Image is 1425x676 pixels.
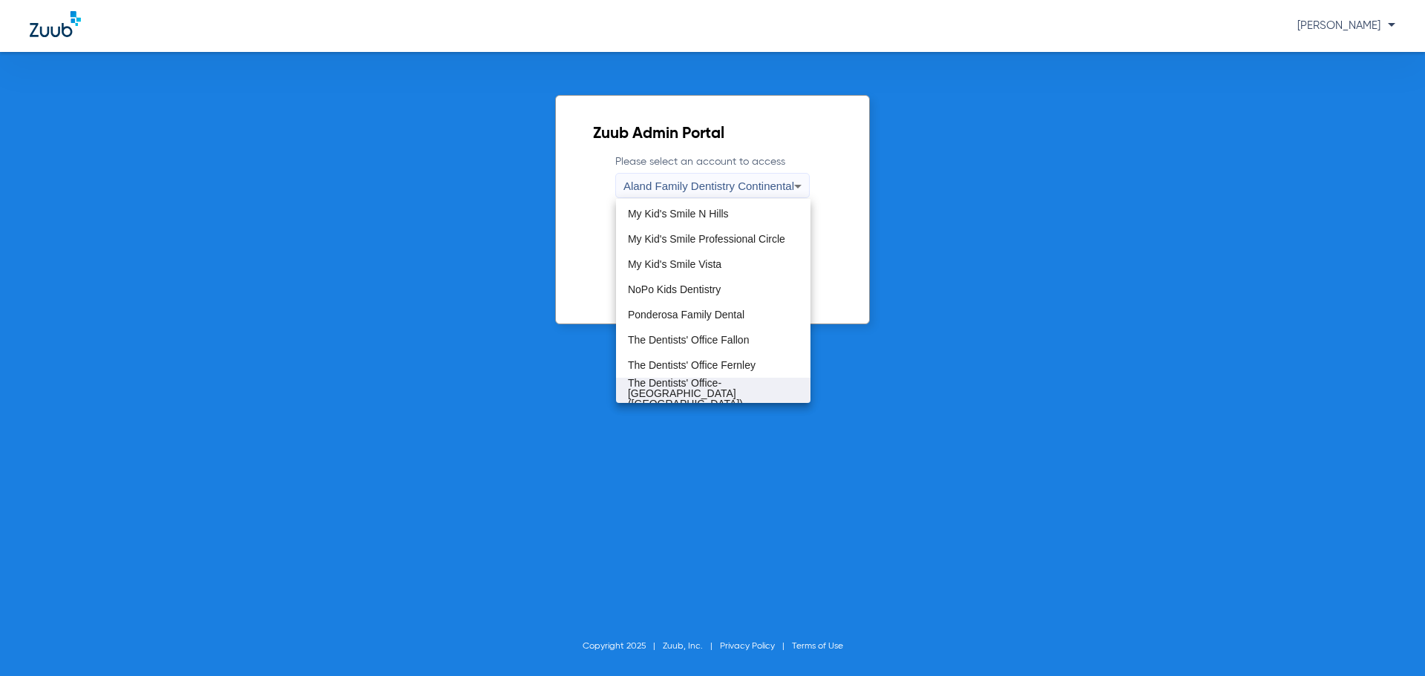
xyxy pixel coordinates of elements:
[628,259,721,269] span: My Kid's Smile Vista
[628,284,721,295] span: NoPo Kids Dentistry
[628,335,749,345] span: The Dentists' Office Fallon
[628,309,744,320] span: Ponderosa Family Dental
[628,360,756,370] span: The Dentists' Office Fernley
[628,234,785,244] span: My Kid's Smile Professional Circle
[628,378,799,409] span: The Dentists' Office-[GEOGRAPHIC_DATA] ([GEOGRAPHIC_DATA])
[628,209,729,219] span: My Kid's Smile N Hills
